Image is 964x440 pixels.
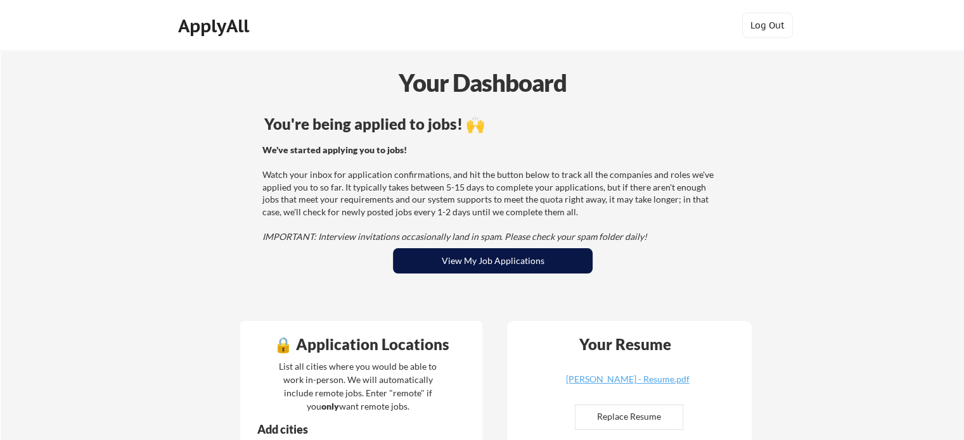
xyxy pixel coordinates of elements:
div: [PERSON_NAME] - Resume.pdf [552,375,703,384]
div: 🔒 Application Locations [243,337,479,352]
div: Your Resume [562,337,688,352]
div: Your Dashboard [1,65,964,101]
div: List all cities where you would be able to work in-person. We will automatically include remote j... [271,360,445,413]
div: You're being applied to jobs! 🙌 [264,116,721,132]
a: [PERSON_NAME] - Resume.pdf [552,375,703,394]
strong: We've started applying you to jobs! [262,144,407,155]
em: IMPORTANT: Interview invitations occasionally land in spam. Please check your spam folder daily! [262,231,647,242]
button: Log Out [742,13,793,38]
strong: only [321,401,338,412]
div: Watch your inbox for application confirmations, and hit the button below to track all the compani... [262,144,719,243]
div: ApplyAll [178,15,253,37]
button: View My Job Applications [393,248,593,273]
div: Add cities [257,424,450,435]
